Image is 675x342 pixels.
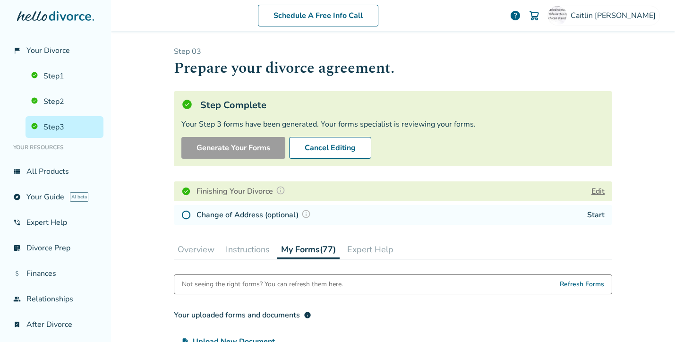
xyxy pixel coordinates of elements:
img: Not Started [181,210,191,220]
span: Your Divorce [26,45,70,56]
a: phone_in_talkExpert Help [8,212,103,233]
img: Completed [181,187,191,196]
span: list_alt_check [13,244,21,252]
span: phone_in_talk [13,219,21,226]
span: bookmark_check [13,321,21,328]
a: Step3 [26,116,103,138]
a: list_alt_checkDivorce Prep [8,237,103,259]
p: Step 0 3 [174,46,612,57]
span: view_list [13,168,21,175]
span: flag_2 [13,47,21,54]
span: explore [13,193,21,201]
a: Start [587,210,605,220]
button: Generate Your Forms [181,137,285,159]
span: info [304,311,311,319]
a: help [510,10,521,21]
button: Overview [174,240,218,259]
span: AI beta [70,192,88,202]
iframe: Chat Widget [628,297,675,342]
h4: Change of Address (optional) [197,209,314,221]
h4: Finishing Your Divorce [197,185,288,197]
a: Step2 [26,91,103,112]
a: groupRelationships [8,288,103,310]
a: attach_moneyFinances [8,263,103,284]
img: Caitlin Flom [548,6,567,25]
button: Instructions [222,240,273,259]
a: bookmark_checkAfter Divorce [8,314,103,335]
a: view_listAll Products [8,161,103,182]
button: Cancel Editing [289,137,371,159]
button: Edit [591,186,605,197]
a: exploreYour GuideAI beta [8,186,103,208]
img: Cart [529,10,540,21]
button: My Forms(77) [277,240,340,259]
img: Question Mark [276,186,285,195]
div: Not seeing the right forms? You can refresh them here. [182,275,343,294]
span: group [13,295,21,303]
a: Schedule A Free Info Call [258,5,378,26]
span: Refresh Forms [560,275,604,294]
a: flag_2Your Divorce [8,40,103,61]
img: Question Mark [301,209,311,219]
span: attach_money [13,270,21,277]
h5: Step Complete [200,99,266,111]
span: Caitlin [PERSON_NAME] [571,10,659,21]
div: Your Step 3 forms have been generated. Your forms specialist is reviewing your forms. [181,119,605,129]
div: Your uploaded forms and documents [174,309,311,321]
h1: Prepare your divorce agreement. [174,57,612,80]
li: Your Resources [8,138,103,157]
a: Step1 [26,65,103,87]
button: Expert Help [343,240,397,259]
